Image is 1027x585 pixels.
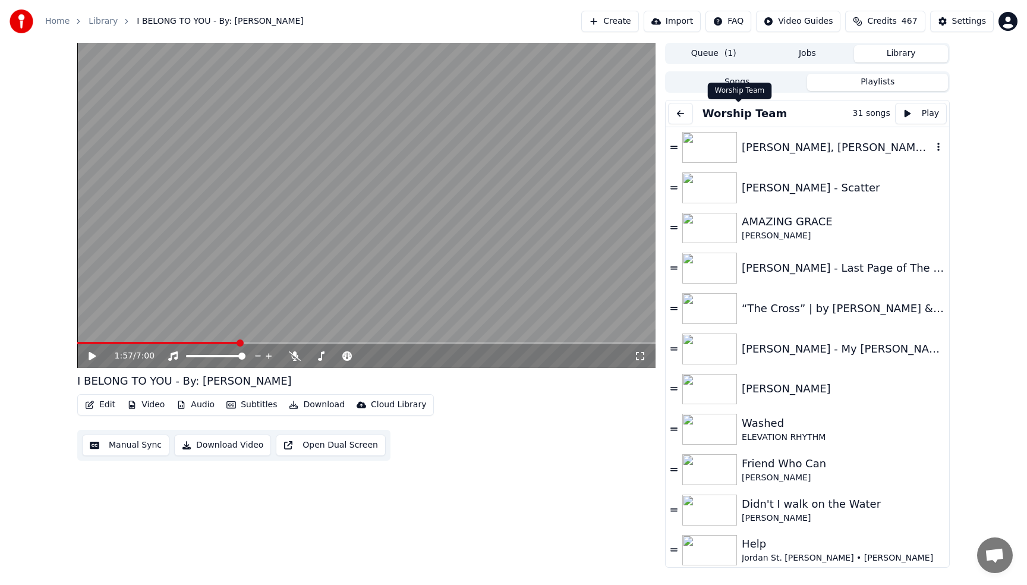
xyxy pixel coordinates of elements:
[705,11,751,32] button: FAQ
[742,496,944,512] div: Didn't I walk on the Water
[644,11,701,32] button: Import
[742,230,944,242] div: [PERSON_NAME]
[222,397,282,413] button: Subtitles
[724,48,736,59] span: ( 1 )
[667,45,761,62] button: Queue
[854,45,948,62] button: Library
[115,350,143,362] div: /
[742,213,944,230] div: AMAZING GRACE
[742,180,944,196] div: [PERSON_NAME] - Scatter
[581,11,639,32] button: Create
[853,108,890,119] div: 31 songs
[82,435,169,456] button: Manual Sync
[122,397,169,413] button: Video
[89,15,118,27] a: Library
[867,15,896,27] span: Credits
[742,455,944,472] div: Friend Who Can
[137,15,303,27] span: I BELONG TO YOU - By: [PERSON_NAME]
[172,397,219,413] button: Audio
[742,512,944,524] div: [PERSON_NAME]
[371,399,426,411] div: Cloud Library
[667,74,808,91] button: Songs
[930,11,994,32] button: Settings
[284,397,349,413] button: Download
[952,15,986,27] div: Settings
[761,45,855,62] button: Jobs
[756,11,840,32] button: Video Guides
[807,74,948,91] button: Playlists
[742,139,933,156] div: [PERSON_NAME], [PERSON_NAME] - Me on Your Mind ft. [PERSON_NAME]
[77,373,292,389] div: I BELONG TO YOU - By: [PERSON_NAME]
[80,397,120,413] button: Edit
[742,432,944,444] div: ELEVATION RHYTHM
[10,10,33,33] img: youka
[174,435,271,456] button: Download Video
[742,552,944,564] div: Jordan St. [PERSON_NAME] • [PERSON_NAME]
[902,15,918,27] span: 467
[698,105,792,122] button: Worship Team
[742,415,944,432] div: Washed
[742,536,944,552] div: Help
[742,472,944,484] div: [PERSON_NAME]
[708,83,772,99] div: Worship Team
[742,380,944,397] div: [PERSON_NAME]
[45,15,304,27] nav: breadcrumb
[115,350,133,362] span: 1:57
[742,341,944,357] div: [PERSON_NAME] - My [PERSON_NAME]
[845,11,925,32] button: Credits467
[136,350,155,362] span: 7:00
[276,435,386,456] button: Open Dual Screen
[742,260,944,276] div: [PERSON_NAME] - Last Page of The [DEMOGRAPHIC_DATA] ft. [PERSON_NAME]
[977,537,1013,573] div: Open chat
[45,15,70,27] a: Home
[742,300,944,317] div: “The Cross” | by [PERSON_NAME] & [PERSON_NAME] | Lyrics
[895,103,947,124] button: Play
